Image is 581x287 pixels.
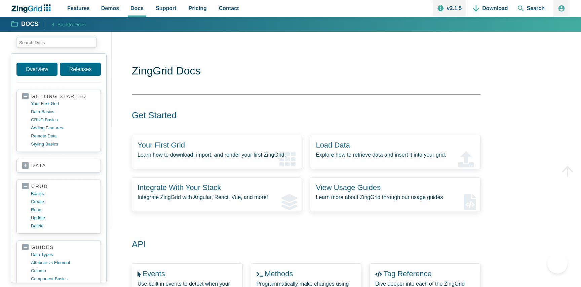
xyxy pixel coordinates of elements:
[22,93,95,100] a: getting started
[22,162,95,169] a: data
[31,267,95,275] a: column
[189,4,207,13] span: Pricing
[316,150,474,159] p: Explore how to retrieve data and insert it into your grid.
[22,183,95,190] a: crud
[124,239,472,250] h2: API
[16,63,57,76] a: Overview
[31,190,95,198] a: basics
[31,206,95,214] a: read
[138,150,296,159] p: Learn how to download, import, and render your first ZingGrid.
[384,269,432,278] a: Tag Reference
[132,64,480,79] h1: ZingGrid Docs
[22,244,95,251] a: guides
[219,4,239,13] span: Contact
[31,198,95,206] a: create
[547,253,568,274] iframe: Toggle Customer Support
[138,141,185,149] a: Your First Grid
[31,140,95,148] a: styling basics
[31,251,95,259] a: data types
[31,116,95,124] a: CRUD basics
[31,275,95,283] a: component basics
[57,20,86,29] span: Back
[316,183,381,192] a: View Usage Guides
[138,193,296,202] p: Integrate ZingGrid with Angular, React, Vue, and more!
[31,100,95,108] a: your first grid
[16,37,97,48] input: search input
[31,108,95,116] a: data basics
[11,20,38,28] a: Docs
[101,4,119,13] span: Demos
[45,20,86,29] a: Backto Docs
[69,22,86,27] span: to Docs
[316,193,474,202] p: Learn more about ZingGrid through our usage guides
[130,4,144,13] span: Docs
[60,63,101,76] a: Releases
[21,21,38,27] strong: Docs
[138,183,221,192] a: Integrate With Your Stack
[31,214,95,222] a: update
[31,124,95,132] a: adding features
[316,141,350,149] a: Load Data
[31,132,95,140] a: remote data
[156,4,176,13] span: Support
[11,4,54,13] a: ZingChart Logo. Click to return to the homepage
[124,110,472,121] h2: Get Started
[31,259,95,267] a: Attribute vs Element
[142,269,165,278] a: Events
[265,269,293,278] a: Methods
[67,4,90,13] span: Features
[31,222,95,230] a: delete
